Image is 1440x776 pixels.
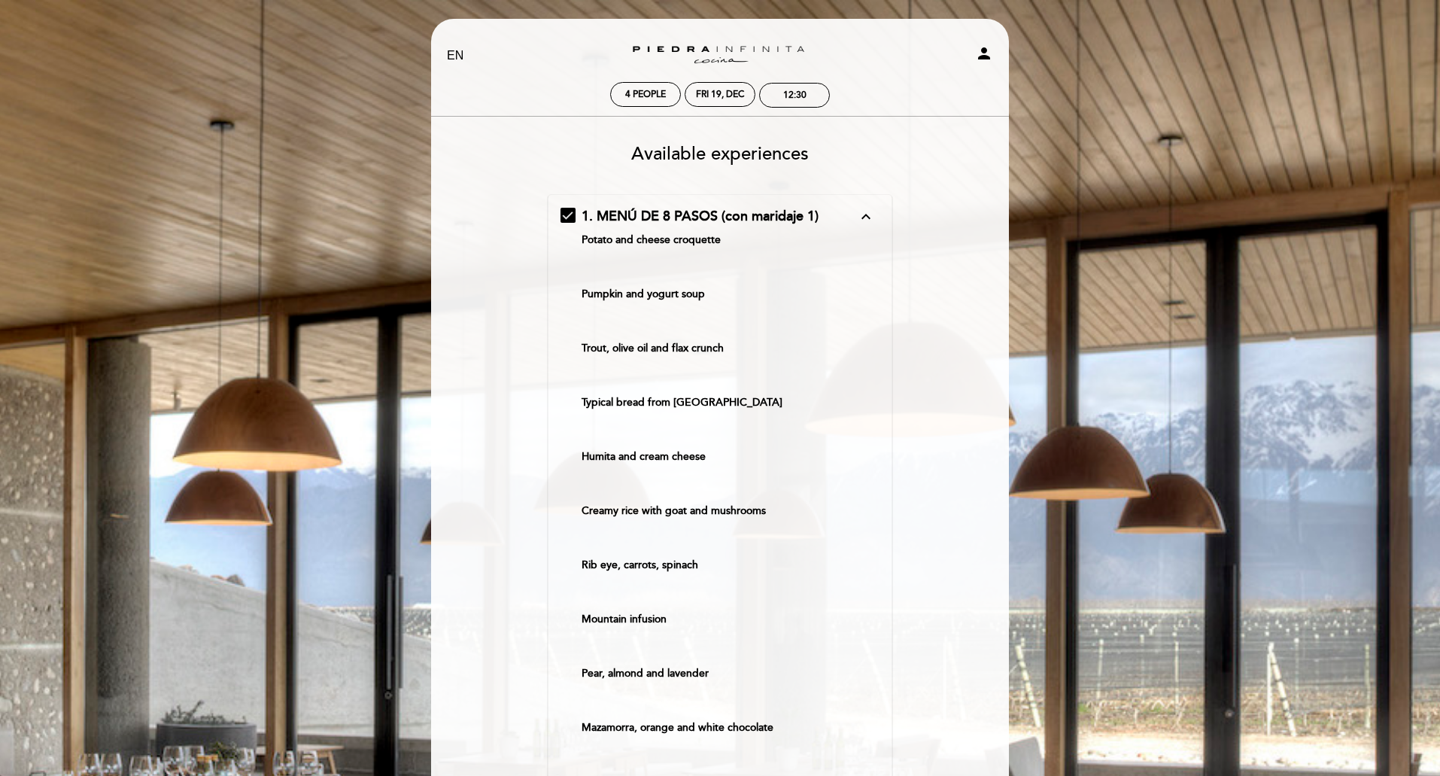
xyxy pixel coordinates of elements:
[582,233,721,246] strong: Potato and cheese croquette
[625,89,666,100] span: 4 people
[582,613,667,625] strong: Mountain infusion
[582,396,782,409] strong: Typical bread from [GEOGRAPHIC_DATA]
[631,143,809,165] span: Available experiences
[975,44,993,68] button: person
[857,208,875,226] i: expand_less
[582,450,706,463] strong: Humita and cream cheese
[582,667,709,680] strong: Pear, almond and lavender
[582,208,819,224] span: 1. MENÚ DE 8 PASOS (con maridaje 1)
[783,90,807,101] div: 12:30
[852,207,879,227] button: expand_less
[582,288,705,300] strong: Pumpkin and yogurt soup
[696,89,744,100] div: Fri 19, Dec
[582,504,766,517] strong: Creamy rice with goat and mushrooms
[582,558,698,571] strong: Rib eye, carrots, spinach
[975,44,993,62] i: person
[582,721,773,734] strong: Mazamorra, orange and white chocolate
[582,342,724,355] strong: Trout, olive oil and flax crunch
[626,35,814,77] a: Zuccardi [PERSON_NAME][GEOGRAPHIC_DATA] - Restaurant [PERSON_NAME][GEOGRAPHIC_DATA]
